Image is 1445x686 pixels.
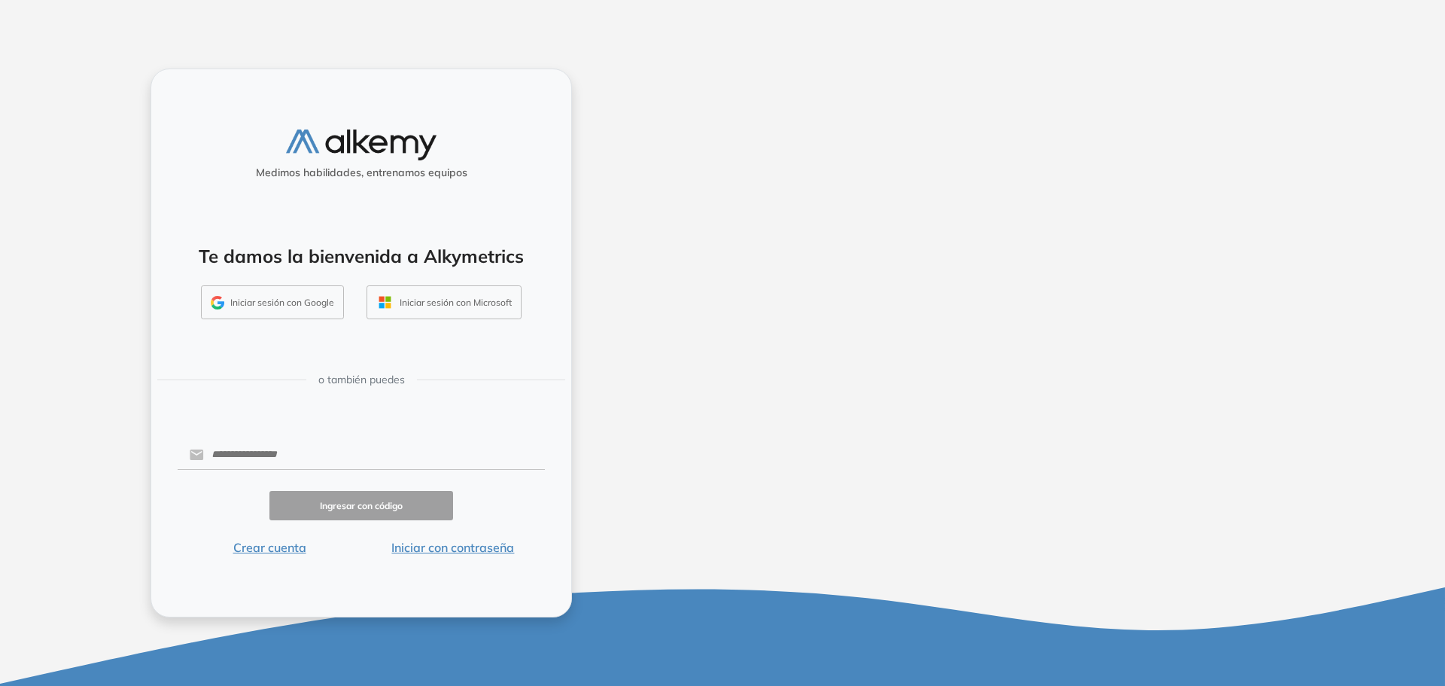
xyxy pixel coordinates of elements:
button: Iniciar sesión con Google [201,285,344,320]
img: OUTLOOK_ICON [376,294,394,311]
button: Crear cuenta [178,538,361,556]
img: GMAIL_ICON [211,296,224,309]
iframe: Chat Widget [1370,614,1445,686]
button: Iniciar con contraseña [361,538,545,556]
h4: Te damos la bienvenida a Alkymetrics [171,245,552,267]
button: Ingresar con código [269,491,453,520]
span: o también puedes [318,372,405,388]
img: logo-alkemy [286,130,437,160]
h5: Medimos habilidades, entrenamos equipos [157,166,565,179]
button: Iniciar sesión con Microsoft [367,285,522,320]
